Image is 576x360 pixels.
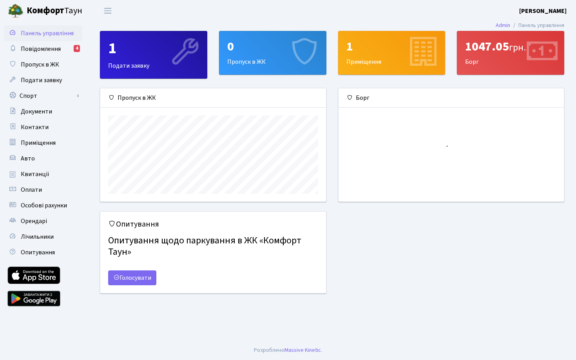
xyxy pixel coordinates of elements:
span: Опитування [21,248,55,257]
b: Комфорт [27,4,64,17]
a: Лічильники [4,229,82,245]
div: Борг [457,31,564,74]
div: . [254,346,322,355]
div: Приміщення [339,31,445,74]
b: [PERSON_NAME] [519,7,567,15]
div: Подати заявку [100,31,207,78]
span: Документи [21,107,52,116]
span: Контакти [21,123,49,131]
div: 4 [74,45,80,52]
img: logo.png [8,3,24,19]
span: Приміщення [21,139,56,147]
div: 1 [108,39,199,58]
a: Авто [4,151,82,166]
span: Пропуск в ЖК [21,60,59,69]
a: Оплати [4,182,82,198]
span: Повідомлення [21,45,61,53]
h5: Опитування [108,220,318,229]
span: Авто [21,154,35,163]
a: [PERSON_NAME] [519,6,567,16]
a: Панель управління [4,25,82,41]
a: Приміщення [4,135,82,151]
li: Панель управління [510,21,564,30]
span: грн. [509,41,526,54]
a: Admin [496,21,510,29]
a: Розроблено [254,346,284,354]
a: Massive Kinetic [284,346,321,354]
span: Панель управління [21,29,74,38]
nav: breadcrumb [484,17,576,34]
div: Борг [339,88,564,108]
a: 1Приміщення [338,31,446,75]
a: 0Пропуск в ЖК [219,31,326,75]
a: Документи [4,104,82,119]
a: Орендарі [4,213,82,229]
span: Лічильники [21,232,54,241]
span: Подати заявку [21,76,62,85]
a: Голосувати [108,270,156,285]
div: 0 [227,39,318,54]
a: Повідомлення4 [4,41,82,57]
a: Квитанції [4,166,82,182]
span: Таун [27,4,82,18]
span: Орендарі [21,217,47,225]
a: 1Подати заявку [100,31,207,79]
span: Квитанції [21,170,49,178]
a: Контакти [4,119,82,135]
a: Особові рахунки [4,198,82,213]
a: Пропуск в ЖК [4,57,82,72]
div: 1 [346,39,437,54]
div: Пропуск в ЖК [219,31,326,74]
div: Пропуск в ЖК [100,88,326,108]
h4: Опитування щодо паркування в ЖК «Комфорт Таун» [108,232,318,261]
div: 1047.05 [465,39,556,54]
a: Подати заявку [4,72,82,88]
a: Спорт [4,88,82,104]
button: Переключити навігацію [98,4,118,17]
a: Опитування [4,245,82,260]
span: Оплати [21,185,42,194]
span: Особові рахунки [21,201,67,210]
